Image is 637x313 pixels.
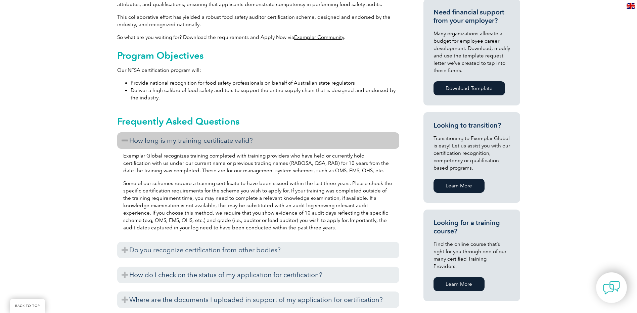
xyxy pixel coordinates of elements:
h3: Do you recognize certification from other bodies? [117,242,399,258]
h3: How long is my training certificate valid? [117,132,399,149]
p: Many organizations allocate a budget for employee career development. Download, modify and use th... [434,30,510,74]
p: Transitioning to Exemplar Global is easy! Let us assist you with our certification recognition, c... [434,135,510,172]
p: Our NFSA certification program will: [117,66,399,74]
h3: Looking for a training course? [434,219,510,235]
img: contact-chat.png [603,279,620,296]
p: Exemplar Global recognizes training completed with training providers who have held or currently ... [123,152,393,174]
h3: How do I check on the status of my application for certification? [117,267,399,283]
p: So what are you waiting for? Download the requirements and Apply Now via . [117,34,399,41]
p: Some of our schemes require a training certificate to have been issued within the last three year... [123,180,393,231]
h2: Program Objectives [117,50,399,61]
a: Exemplar Community [294,34,344,40]
h3: Need financial support from your employer? [434,8,510,25]
p: This collaborative effort has yielded a robust food safety auditor certification scheme, designed... [117,13,399,28]
img: en [627,3,635,9]
li: Provide national recognition for food safety professionals on behalf of Australian state regulators [131,79,399,87]
li: Deliver a high calibre of food safety auditors to support the entire supply chain that is designe... [131,87,399,101]
a: Download Template [434,81,505,95]
h3: Looking to transition? [434,121,510,130]
h3: Where are the documents I uploaded in support of my application for certification? [117,292,399,308]
h2: Frequently Asked Questions [117,116,399,127]
a: Learn More [434,277,485,291]
p: Find the online course that’s right for you through one of our many certified Training Providers. [434,240,510,270]
a: Learn More [434,179,485,193]
a: BACK TO TOP [10,299,45,313]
